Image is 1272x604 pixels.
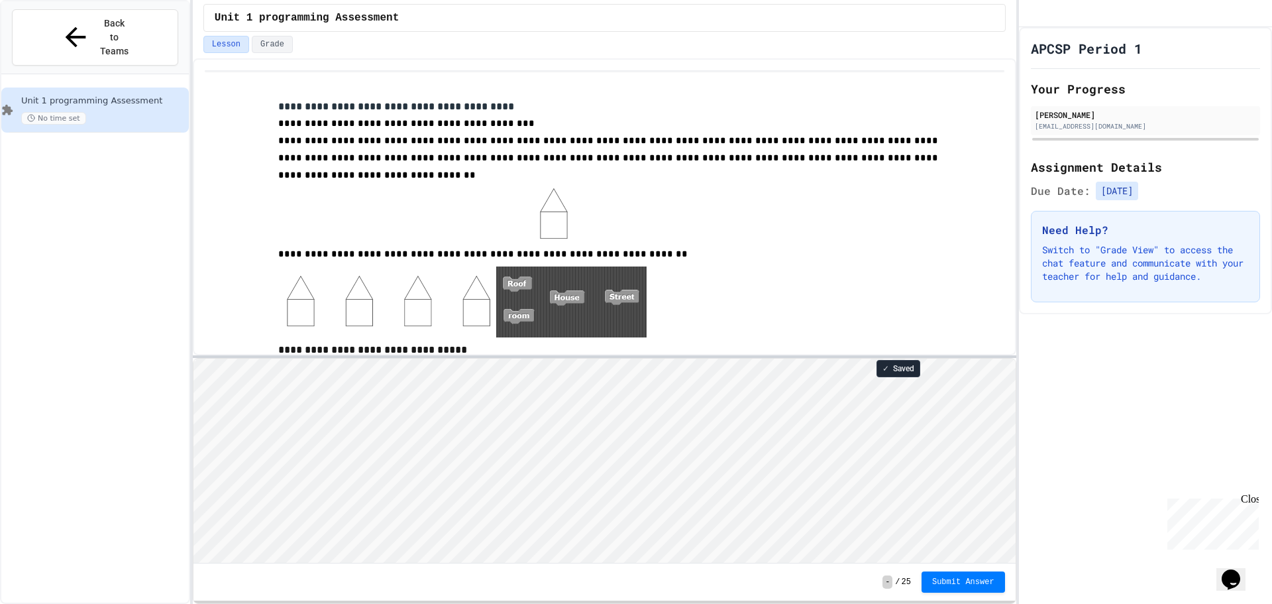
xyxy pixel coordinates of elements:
p: Switch to "Grade View" to access the chat feature and communicate with your teacher for help and ... [1042,243,1249,283]
button: Back to Teams [12,9,178,66]
h3: Need Help? [1042,222,1249,238]
span: Due Date: [1031,183,1090,199]
span: No time set [21,112,86,125]
span: Unit 1 programming Assessment [21,95,186,107]
div: Chat with us now!Close [5,5,91,84]
span: Unit 1 programming Assessment [215,10,399,26]
button: Lesson [203,36,249,53]
button: Grade [252,36,293,53]
div: [EMAIL_ADDRESS][DOMAIN_NAME] [1035,121,1256,131]
div: [PERSON_NAME] [1035,109,1256,121]
h2: Your Progress [1031,80,1260,98]
iframe: chat widget [1216,551,1259,591]
h2: Assignment Details [1031,158,1260,176]
iframe: chat widget [1162,493,1259,550]
h1: APCSP Period 1 [1031,39,1142,58]
span: [DATE] [1096,182,1138,200]
span: Back to Teams [99,17,130,58]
